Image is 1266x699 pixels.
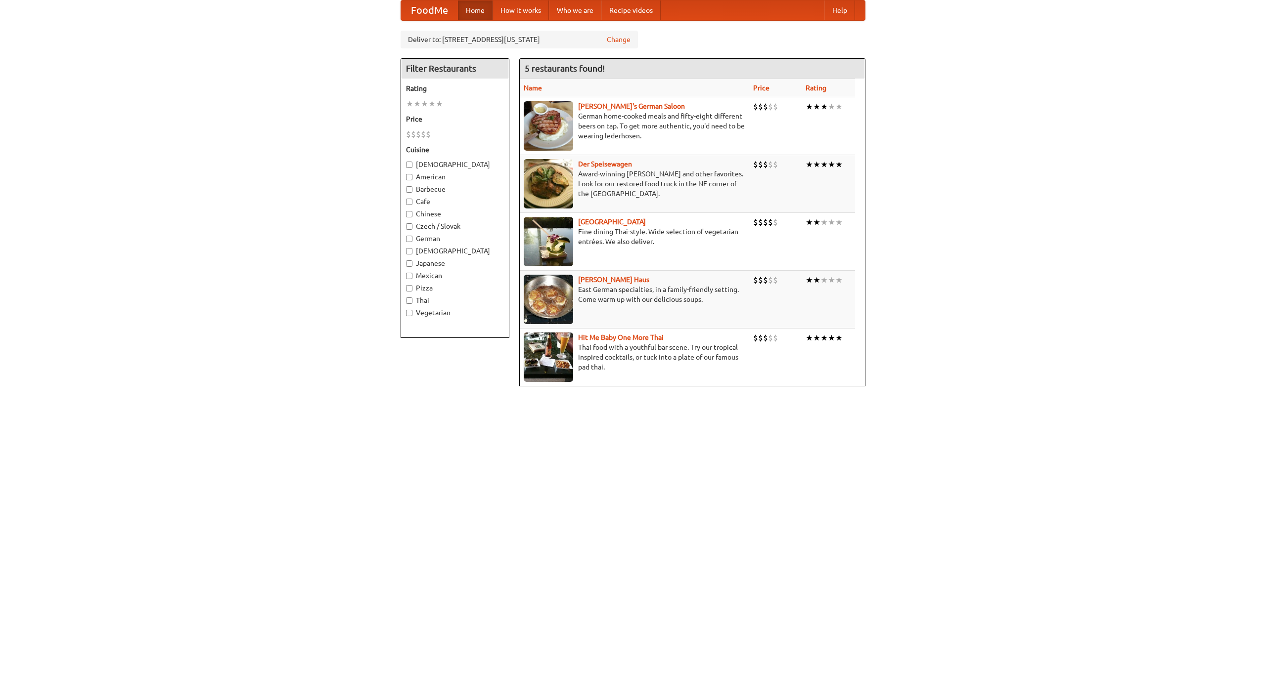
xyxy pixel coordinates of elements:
label: Czech / Slovak [406,221,504,231]
li: ★ [813,101,820,112]
a: Who we are [549,0,601,20]
li: ★ [406,98,413,109]
li: ★ [806,275,813,286]
li: $ [763,275,768,286]
li: ★ [828,275,835,286]
li: ★ [835,159,843,170]
li: ★ [806,101,813,112]
li: ★ [813,217,820,228]
li: $ [763,217,768,228]
label: Barbecue [406,184,504,194]
li: ★ [835,101,843,112]
a: [GEOGRAPHIC_DATA] [578,218,646,226]
img: esthers.jpg [524,101,573,151]
label: Cafe [406,197,504,206]
li: ★ [820,217,828,228]
label: Japanese [406,258,504,268]
label: German [406,234,504,244]
img: babythai.jpg [524,332,573,382]
li: ★ [421,98,428,109]
a: [PERSON_NAME]'s German Saloon [578,102,685,110]
input: Cafe [406,199,412,205]
li: ★ [835,217,843,228]
li: $ [768,275,773,286]
a: Change [607,35,631,44]
a: Rating [806,84,826,92]
input: Chinese [406,211,412,217]
label: Chinese [406,209,504,219]
li: $ [421,129,426,140]
li: ★ [436,98,443,109]
h5: Rating [406,83,504,93]
a: Price [753,84,769,92]
a: FoodMe [401,0,458,20]
input: Mexican [406,273,412,279]
label: Thai [406,295,504,305]
img: satay.jpg [524,217,573,266]
li: ★ [806,217,813,228]
li: $ [753,275,758,286]
label: [DEMOGRAPHIC_DATA] [406,246,504,256]
li: $ [773,159,778,170]
label: [DEMOGRAPHIC_DATA] [406,160,504,169]
input: Pizza [406,285,412,291]
a: Der Speisewagen [578,160,632,168]
li: $ [763,101,768,112]
li: ★ [820,332,828,343]
a: Recipe videos [601,0,661,20]
label: Vegetarian [406,308,504,318]
li: ★ [828,101,835,112]
li: ★ [413,98,421,109]
li: ★ [828,217,835,228]
p: Fine dining Thai-style. Wide selection of vegetarian entrées. We also deliver. [524,227,745,247]
li: $ [753,332,758,343]
ng-pluralize: 5 restaurants found! [525,64,605,73]
li: $ [768,332,773,343]
li: ★ [806,159,813,170]
li: $ [773,275,778,286]
li: $ [758,332,763,343]
p: Award-winning [PERSON_NAME] and other favorites. Look for our restored food truck in the NE corne... [524,169,745,199]
h5: Cuisine [406,145,504,155]
a: How it works [493,0,549,20]
label: American [406,172,504,182]
li: ★ [813,159,820,170]
li: ★ [806,332,813,343]
li: ★ [428,98,436,109]
a: Home [458,0,493,20]
a: Help [824,0,855,20]
li: $ [753,101,758,112]
a: Hit Me Baby One More Thai [578,333,664,341]
li: ★ [828,332,835,343]
img: speisewagen.jpg [524,159,573,208]
li: ★ [820,101,828,112]
input: Japanese [406,260,412,267]
li: $ [773,217,778,228]
li: $ [763,332,768,343]
input: American [406,174,412,180]
input: Czech / Slovak [406,223,412,230]
li: $ [758,275,763,286]
li: ★ [835,275,843,286]
p: Thai food with a youthful bar scene. Try our tropical inspired cocktails, or tuck into a plate of... [524,342,745,372]
li: $ [773,332,778,343]
li: $ [768,101,773,112]
li: ★ [835,332,843,343]
a: Name [524,84,542,92]
input: Vegetarian [406,310,412,316]
li: $ [758,217,763,228]
a: [PERSON_NAME] Haus [578,276,649,284]
p: East German specialties, in a family-friendly setting. Come warm up with our delicious soups. [524,285,745,304]
li: $ [753,217,758,228]
input: Barbecue [406,186,412,193]
li: ★ [813,332,820,343]
li: ★ [828,159,835,170]
h5: Price [406,114,504,124]
li: ★ [820,159,828,170]
label: Pizza [406,283,504,293]
li: $ [763,159,768,170]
